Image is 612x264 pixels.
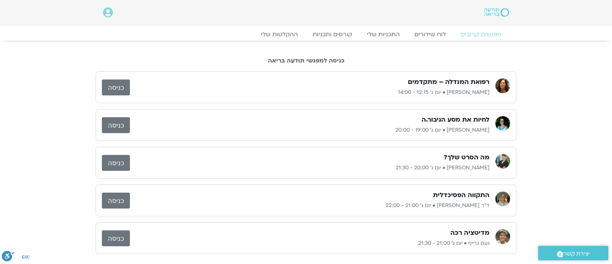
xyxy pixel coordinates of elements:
h3: מה הסרט שלך? [444,153,489,162]
p: [PERSON_NAME] • יום ג׳ 20:00 - 21:30 [130,163,489,172]
img: ד"ר עודד ארבל [495,192,510,206]
a: כניסה [102,79,130,95]
nav: Menu [103,31,509,38]
a: ההקלטות שלי [254,31,305,38]
h3: מדיטציה רכה [450,229,489,237]
img: רונית הולנדר [495,78,510,93]
h3: רפואת המנדלה – מתקדמים [408,78,489,87]
a: מפגשים קרובים [453,31,509,38]
h2: כניסה למפגשי תודעה בריאה [96,57,516,64]
img: תמר לינצבסקי [495,116,510,131]
a: כניסה [102,155,130,171]
p: [PERSON_NAME] • יום ג׳ 19:00 - 20:00 [130,126,489,135]
a: לוח שידורים [407,31,453,38]
a: כניסה [102,193,130,209]
img: נעם גרייף [495,229,510,244]
h3: לחיות את מסע הגיבור.ה [422,115,489,124]
h3: התקווה הפסיכדלית [433,191,489,200]
p: [PERSON_NAME] • יום ג׳ 12:15 - 14:00 [130,88,489,97]
a: כניסה [102,117,130,133]
a: התכניות שלי [360,31,407,38]
a: כניסה [102,230,130,246]
img: ג'יוואן ארי בוסתן [495,154,510,169]
a: קורסים ותכניות [305,31,360,38]
p: נעם גרייף • יום ג׳ 21:00 - 21:30 [130,239,489,248]
span: יצירת קשר [563,249,590,259]
a: יצירת קשר [538,246,608,260]
p: ד"ר [PERSON_NAME] • יום ג׳ 21:00 - 22:00 [130,201,489,210]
